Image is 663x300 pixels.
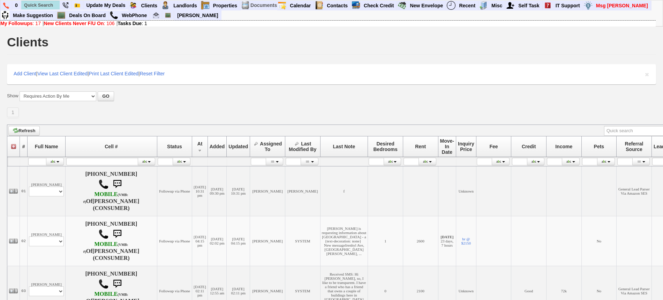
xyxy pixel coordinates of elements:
img: Bookmark.png [74,2,80,8]
a: WebPhone [119,11,150,20]
img: call.png [98,179,109,189]
img: call.png [98,229,109,239]
td: Followup via Phone [157,166,192,216]
img: su2.jpg [1,11,9,20]
a: Recent [456,1,479,10]
a: Msg [PERSON_NAME] [593,1,651,10]
span: Credit [522,144,536,149]
font: MOBILE [95,291,118,297]
span: Cell # [105,144,118,149]
td: [PERSON_NAME] [285,166,320,216]
td: [PERSON_NAME] [250,216,285,266]
img: jorge@homesweethomeproperties.com [153,12,159,18]
img: recent.png [447,1,455,10]
img: chalkboard.png [57,11,66,20]
td: [PERSON_NAME] [28,166,66,216]
span: Inquiry Price [458,141,474,152]
span: Rent [415,144,426,149]
a: Landlords [171,1,200,10]
td: [DATE] 04:15 pm [227,216,250,266]
a: Calendar [287,1,314,10]
a: Self Task [515,1,542,10]
b: [PERSON_NAME] [92,198,140,204]
img: sms.png [110,277,124,291]
b: Tasks Due [118,21,142,26]
span: Pets [594,144,604,149]
a: [PERSON_NAME] [174,11,221,20]
img: call.png [110,11,118,20]
img: money.png [584,1,593,10]
td: Unknown [456,166,476,216]
td: [PERSON_NAME] is requesting information about [GEOGRAPHIC_DATA] - a {text-decoration: none} New m... [320,216,368,266]
td: SYSTEM [285,216,320,266]
font: (VMB: #) [83,243,128,254]
a: Properties [210,1,240,10]
img: properties.png [201,1,210,10]
button: GO [98,91,114,101]
a: 1 [7,107,19,117]
img: sms.png [110,227,124,241]
font: (VMB: #) [83,193,128,204]
a: Clients [138,1,160,10]
td: 2600 [403,216,438,266]
span: Added [210,144,225,149]
td: Documents [250,1,277,10]
td: f [320,166,368,216]
a: IT Support [553,1,583,10]
span: Income [555,144,572,149]
img: myadd.png [506,1,515,10]
td: [PERSON_NAME] [28,216,66,266]
a: New Envelope [407,1,446,10]
img: call.png [98,279,109,289]
span: Status [167,144,182,149]
a: Print Last Client Edited [89,71,138,76]
a: br @ $2150 [461,237,471,245]
a: Refresh [8,126,40,136]
img: docs.png [241,1,250,10]
a: View Last Client Edited [37,71,88,76]
img: officebldg.png [479,1,488,10]
a: Tasks Due: 1 [118,21,147,26]
span: Last Note [333,144,355,149]
span: Full Name [35,144,58,149]
td: General Lead Parser Via Amazon SES [617,166,652,216]
b: T-Mobile USA, Inc. [83,241,128,254]
img: phone.png [3,2,9,9]
a: Update My Deals [83,1,128,10]
td: 02 [20,216,28,266]
td: [DATE] 04:15 pm [192,216,208,266]
div: | | | [7,64,656,84]
td: [PERSON_NAME] [250,166,285,216]
h4: [PHONE_NUMBER] Of (CONSUMER) [67,171,155,211]
a: Check Credit [361,1,397,10]
td: 1 [368,216,403,266]
img: chalkboard.png [165,12,171,18]
font: Msg [PERSON_NAME] [596,3,648,8]
img: contact.png [315,1,323,10]
h1: Clients [7,36,48,48]
img: phone22.png [62,2,68,8]
a: Reset Filter [140,71,165,76]
span: Assigned To [260,141,282,152]
b: T-Mobile USA, Inc. [83,191,128,204]
td: 01 [20,166,28,216]
span: Referral Source [625,141,643,152]
div: | | [0,21,656,26]
a: Make Suggestion [10,11,56,20]
img: gmoney.png [398,1,406,10]
span: Last Modified By [289,141,316,152]
b: New Clients Never F/U On [44,21,104,26]
td: [DATE] 09:30 pm [208,166,227,216]
td: Followup via Phone [157,216,192,266]
input: Quick Search [21,1,60,9]
a: New Clients Never F/U On: 106 [44,21,115,26]
a: Misc [489,1,505,10]
a: Add Client [14,71,36,76]
span: At [197,141,203,147]
b: [DATE] [440,235,453,239]
span: Move-In Date [440,138,454,155]
img: help2.png [543,1,552,10]
font: MOBILE [95,241,118,247]
img: creditreport.png [352,1,360,10]
a: Contacts [324,1,351,10]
